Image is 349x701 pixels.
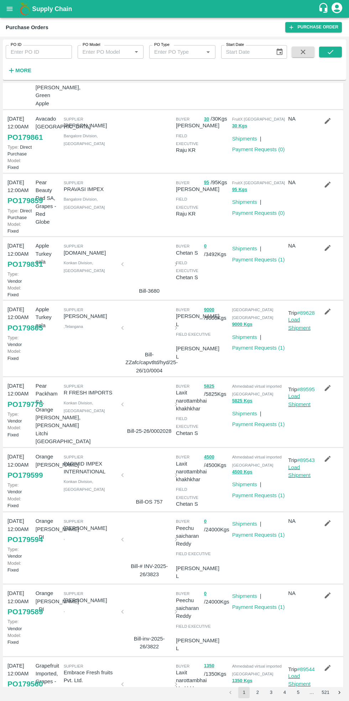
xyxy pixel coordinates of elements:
[204,115,209,123] button: 30
[64,312,117,320] p: [PERSON_NAME]
[306,689,317,696] div: …
[64,596,117,604] p: [PERSON_NAME]
[176,591,189,596] span: buyer
[176,487,198,499] span: field executive
[252,687,263,698] button: Go to page 2
[7,533,43,546] a: PO179594
[232,147,285,152] a: Payment Requests (0)
[7,411,19,417] span: Type:
[232,122,248,130] button: 30 Kgs
[7,589,33,605] p: [DATE] 12:00AM
[64,384,83,388] span: Supplier
[232,181,285,185] span: FruitX [GEOGRAPHIC_DATA]
[7,619,19,624] span: Type:
[265,687,277,698] button: Go to page 3
[176,261,198,273] span: field executive
[7,115,33,131] p: [DATE] 12:00AM
[176,552,211,556] span: field executive
[297,667,315,672] a: #89544
[7,469,43,482] a: PO179599
[176,524,201,548] p: Peechu saicharan Reddy
[204,453,214,461] button: 4500
[64,197,105,209] span: Bangalore Division , [GEOGRAPHIC_DATA]
[176,122,219,129] p: [PERSON_NAME]
[64,455,83,459] span: Supplier
[226,42,244,48] label: Start Date
[36,517,61,541] p: Orange [PERSON_NAME] - DI
[7,335,19,340] span: Type:
[7,242,33,258] p: [DATE] 12:00AM
[7,678,43,690] a: PO179560
[232,455,282,467] span: Ahmedabad virtual imported [GEOGRAPHIC_DATA]
[288,456,315,464] p: Trip
[257,517,261,528] div: |
[125,351,173,375] p: Bill-ZZafc/capvtltd/hyd/25-26/10/0004
[64,519,83,524] span: Supplier
[7,285,33,298] p: Fixed
[297,310,315,316] a: #89628
[7,222,21,227] span: Model:
[176,345,219,361] p: [PERSON_NAME] L
[64,261,105,273] span: Konkan Division , [GEOGRAPHIC_DATA]
[80,47,130,57] input: Enter PO Model
[7,495,33,509] p: Fixed
[232,186,248,194] button: 95 Kgs
[176,312,219,328] p: [PERSON_NAME] L
[232,320,252,329] button: 9000 Kgs
[176,185,219,193] p: [PERSON_NAME]
[64,389,117,397] p: R FRESH IMPORTS
[232,210,285,216] a: Payment Requests (0)
[7,618,33,632] p: Vendor
[64,591,83,596] span: Supplier
[257,242,261,253] div: |
[7,424,33,438] p: Fixed
[204,179,209,187] button: 95
[125,562,173,578] p: Bill-# INV-2025-26/3823
[64,117,83,121] span: Supplier
[7,496,21,501] span: Model:
[176,244,189,248] span: buyer
[288,673,311,687] a: Load Shipment
[64,460,117,476] p: PARIVID IMPEX INTERNATIONAL
[285,22,342,32] a: Purchase Order
[7,411,33,424] p: Vendor
[7,258,43,271] a: PO179831
[288,115,313,123] p: NA
[11,42,21,48] label: PO ID
[7,334,33,348] p: Vendor
[7,285,21,291] span: Model:
[64,122,117,129] p: [PERSON_NAME]
[151,47,202,57] input: Enter PO Type
[232,521,257,527] a: Shipments
[204,306,214,314] button: 9000
[132,47,141,57] button: Open
[176,500,201,508] p: Chetan S
[318,2,330,15] div: customer-support
[232,384,282,396] span: Ahmedabad virtual imported [GEOGRAPHIC_DATA]
[257,132,261,143] div: |
[36,115,61,131] p: Avacado [GEOGRAPHIC_DATA]
[176,308,189,312] span: buyer
[32,5,72,12] b: Supply Chain
[204,179,229,187] p: / 95 Kgs
[288,179,313,186] p: NA
[232,664,282,676] span: Ahmedabad virtual imported [GEOGRAPHIC_DATA]
[330,1,343,16] div: account of current user
[7,560,33,573] p: Fixed
[125,287,173,295] p: Bill-3680
[176,117,189,121] span: buyer
[64,664,83,668] span: Supplier
[232,117,285,121] span: FruitX [GEOGRAPHIC_DATA]
[176,181,189,185] span: buyer
[7,633,21,638] span: Model:
[7,306,33,322] p: [DATE] 12:00AM
[279,687,290,698] button: Go to page 4
[6,23,48,32] div: Purchase Orders
[7,561,21,566] span: Model:
[176,332,211,336] span: field executive
[204,453,229,469] p: / 4500 Kgs
[176,197,198,209] span: field executive
[176,624,211,628] span: field executive
[232,397,252,405] button: 5825 Kgs
[176,274,201,281] p: Chetan S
